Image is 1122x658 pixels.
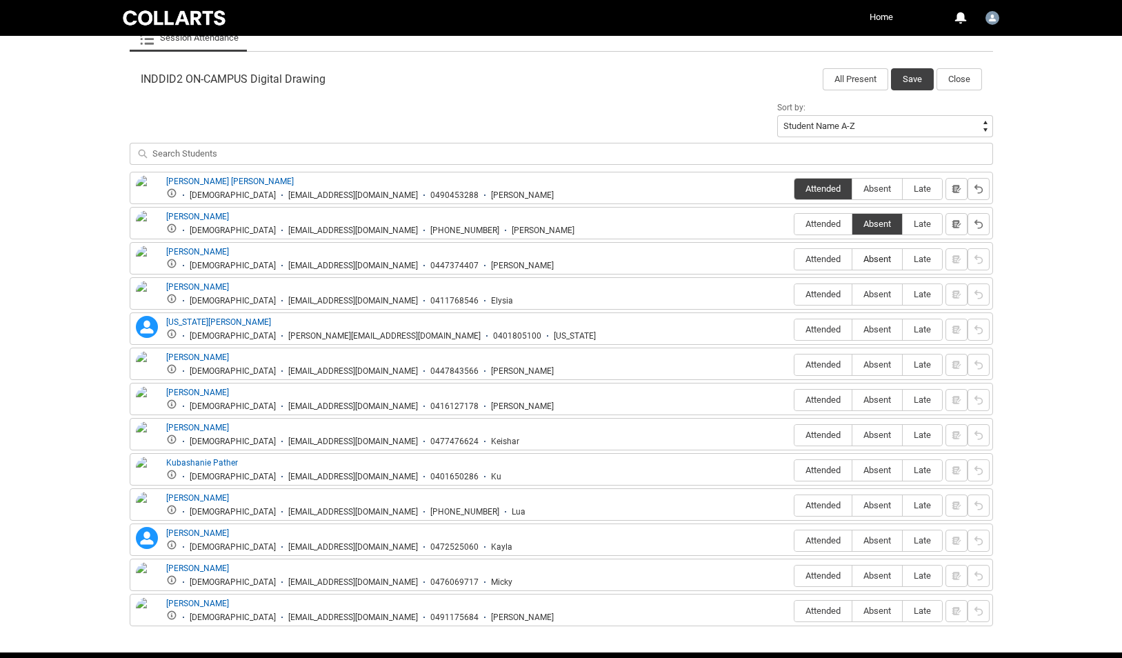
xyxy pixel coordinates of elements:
div: 0491175684 [430,612,479,623]
div: [EMAIL_ADDRESS][DOMAIN_NAME] [288,437,418,447]
span: Attended [794,254,852,264]
div: [PERSON_NAME][EMAIL_ADDRESS][DOMAIN_NAME] [288,331,481,341]
span: Attended [794,324,852,335]
span: Late [903,183,942,194]
div: Keishar [491,437,519,447]
div: 0411768546 [430,296,479,306]
button: Close [936,68,982,90]
div: [EMAIL_ADDRESS][DOMAIN_NAME] [288,472,418,482]
span: Absent [852,183,902,194]
div: [DEMOGRAPHIC_DATA] [190,366,276,377]
div: 0472525060 [430,542,479,552]
div: Elysia [491,296,513,306]
span: Attended [794,289,852,299]
div: 0476069717 [430,577,479,588]
button: Reset [968,354,990,376]
div: [DEMOGRAPHIC_DATA] [190,577,276,588]
span: Late [903,254,942,264]
a: Home [866,7,896,28]
button: Notes [945,213,968,235]
span: Absent [852,500,902,510]
a: [US_STATE][PERSON_NAME] [166,317,271,327]
div: 0447374407 [430,261,479,271]
div: [PHONE_NUMBER] [430,507,499,517]
div: 0401650286 [430,472,479,482]
img: Celeste Monique Galimberti Espinoza [136,175,158,225]
a: [PERSON_NAME] [166,282,229,292]
div: Kayla [491,542,512,552]
span: Attended [794,430,852,440]
lightning-icon: Georgia Owen [136,316,158,338]
div: [PERSON_NAME] [491,366,554,377]
div: [EMAIL_ADDRESS][DOMAIN_NAME] [288,296,418,306]
div: 0447843566 [430,366,479,377]
span: Absent [852,465,902,475]
button: Reset [968,283,990,306]
div: [DEMOGRAPHIC_DATA] [190,542,276,552]
span: Absent [852,324,902,335]
div: [DEMOGRAPHIC_DATA] [190,401,276,412]
span: Late [903,606,942,616]
span: Attended [794,395,852,405]
div: Ku [491,472,501,482]
img: Chelsea Hart [136,246,158,276]
div: [EMAIL_ADDRESS][DOMAIN_NAME] [288,366,418,377]
span: Attended [794,535,852,546]
div: [PERSON_NAME] [491,401,554,412]
div: [DEMOGRAPHIC_DATA] [190,190,276,201]
span: Late [903,395,942,405]
span: Late [903,219,942,229]
button: Reset [968,495,990,517]
span: Late [903,430,942,440]
div: 0401805100 [493,331,541,341]
span: Absent [852,219,902,229]
span: Absent [852,359,902,370]
button: Reset [968,530,990,552]
div: [EMAIL_ADDRESS][DOMAIN_NAME] [288,261,418,271]
div: [EMAIL_ADDRESS][DOMAIN_NAME] [288,226,418,236]
img: Elysia Blight [136,281,158,311]
div: [EMAIL_ADDRESS][DOMAIN_NAME] [288,190,418,201]
button: Reset [968,600,990,622]
img: Kubashanie Pather [136,457,158,487]
a: [PERSON_NAME] [166,528,229,538]
div: [DEMOGRAPHIC_DATA] [190,296,276,306]
button: All Present [823,68,888,90]
button: Reset [968,319,990,341]
span: Absent [852,430,902,440]
a: Session Attendance [138,24,239,52]
div: Micky [491,577,512,588]
img: Jason.Pasqual [985,11,999,25]
div: [US_STATE] [554,331,596,341]
button: Reset [968,424,990,446]
div: 0477476624 [430,437,479,447]
img: Olivia Kovanidis [136,597,158,628]
span: Attended [794,570,852,581]
lightning-icon: Markayla Iatrou [136,527,158,549]
div: [DEMOGRAPHIC_DATA] [190,472,276,482]
img: Keishar Macfarlane [136,421,158,452]
div: [DEMOGRAPHIC_DATA] [190,226,276,236]
span: Absent [852,289,902,299]
span: Attended [794,500,852,510]
button: Reset [968,459,990,481]
span: Absent [852,570,902,581]
button: Reset [968,213,990,235]
span: Late [903,570,942,581]
input: Search Students [130,143,993,165]
button: Save [891,68,934,90]
div: [PERSON_NAME] [491,261,554,271]
img: Jessica Ellis [136,351,158,381]
img: Judy Huynh [136,386,158,417]
div: Lua [512,507,525,517]
a: Kubashanie Pather [166,458,238,468]
span: Absent [852,395,902,405]
img: Charles Attard [136,210,158,241]
div: 0416127178 [430,401,479,412]
div: [PHONE_NUMBER] [430,226,499,236]
div: [DEMOGRAPHIC_DATA] [190,331,276,341]
img: Lua Carr [136,492,158,522]
div: [DEMOGRAPHIC_DATA] [190,437,276,447]
a: [PERSON_NAME] [166,388,229,397]
div: [EMAIL_ADDRESS][DOMAIN_NAME] [288,401,418,412]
